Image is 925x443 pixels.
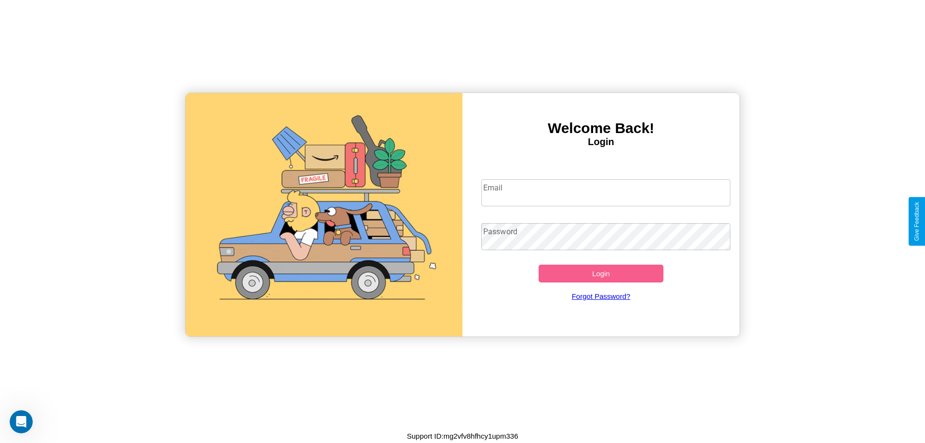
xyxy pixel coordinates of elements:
div: Give Feedback [913,202,920,241]
a: Forgot Password? [476,282,726,310]
img: gif [185,93,462,336]
button: Login [539,265,663,282]
h4: Login [462,136,740,148]
h3: Welcome Back! [462,120,740,136]
iframe: Intercom live chat [10,410,33,433]
p: Support ID: mg2vfv8hfhcy1upm336 [407,430,518,443]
